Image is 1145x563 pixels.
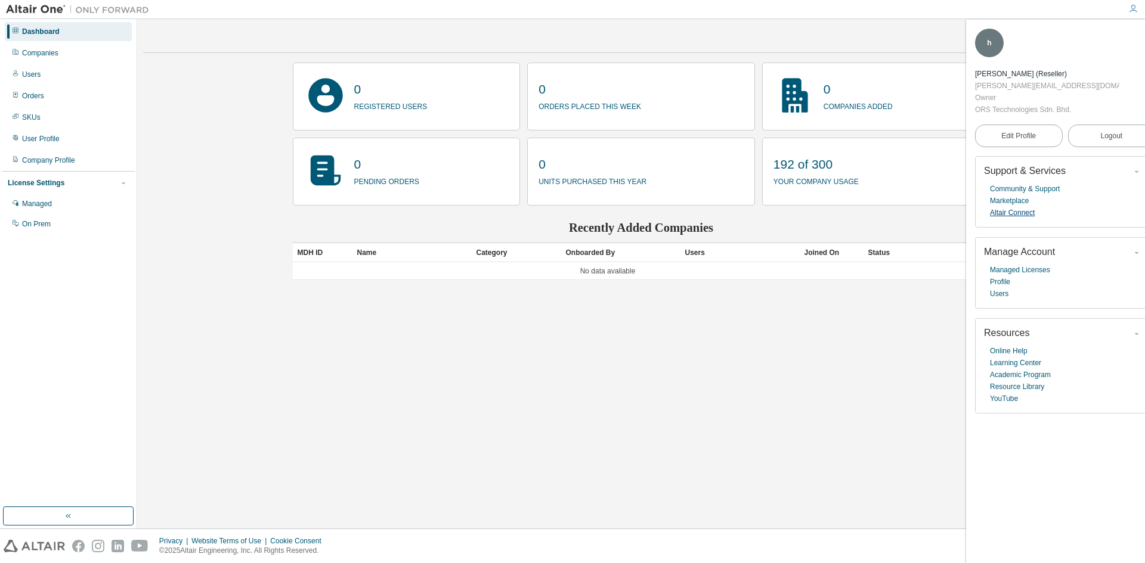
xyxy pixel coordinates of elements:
div: Users [22,70,41,79]
a: Profile [990,276,1010,288]
div: Website Terms of Use [191,536,270,546]
div: Onboarded By [566,243,676,262]
span: Edit Profile [1001,131,1036,141]
p: 192 of 300 [773,155,859,173]
a: Community & Support [990,183,1060,195]
a: Managed Licenses [990,264,1050,276]
a: Edit Profile [975,125,1063,147]
p: © 2025 Altair Engineering, Inc. All Rights Reserved. [159,546,329,556]
p: 0 [539,155,646,173]
h2: Recently Added Companies [293,220,990,235]
a: Resource Library [990,381,1044,393]
p: companies added [824,98,893,112]
div: Status [868,243,918,262]
a: Marketplace [990,195,1029,207]
div: On Prem [22,219,51,229]
a: Users [990,288,1008,300]
div: hafizal hamdan (Reseller) [975,68,1119,80]
div: Name [357,243,467,262]
div: Company Profile [22,155,75,165]
img: altair_logo.svg [4,540,65,552]
div: Joined On [804,243,859,262]
img: Altair One [6,4,155,15]
div: SKUs [22,113,41,122]
div: Cookie Consent [270,536,328,546]
span: Support & Services [984,166,1066,176]
a: YouTube [990,393,1018,405]
p: 0 [354,155,419,173]
div: Privacy [159,536,191,546]
span: h [987,39,991,47]
p: orders placed this week [539,98,641,112]
span: Manage Account [984,247,1055,257]
div: [PERSON_NAME][EMAIL_ADDRESS][DOMAIN_NAME] [975,80,1119,92]
img: linkedin.svg [112,540,124,552]
span: Logout [1100,130,1122,142]
p: 0 [354,80,428,98]
a: Learning Center [990,357,1041,369]
div: Owner [975,92,1119,104]
p: units purchased this year [539,173,646,187]
img: instagram.svg [92,540,104,552]
div: MDH ID [298,243,348,262]
a: Altair Connect [990,207,1035,219]
div: Orders [22,91,44,101]
p: your company usage [773,173,859,187]
p: 0 [539,80,641,98]
a: Academic Program [990,369,1051,381]
span: Resources [984,328,1029,338]
div: Category [476,243,556,262]
img: youtube.svg [131,540,148,552]
p: registered users [354,98,428,112]
div: License Settings [8,178,64,188]
div: User Profile [22,134,60,144]
div: Companies [22,48,58,58]
div: Managed [22,199,52,209]
td: No data available [293,262,923,280]
div: Users [685,243,795,262]
p: 0 [824,80,893,98]
img: facebook.svg [72,540,85,552]
a: Online Help [990,345,1028,357]
p: pending orders [354,173,419,187]
div: ORS Tecchnologies Sdn. Bhd. [975,104,1119,116]
div: Dashboard [22,27,60,36]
